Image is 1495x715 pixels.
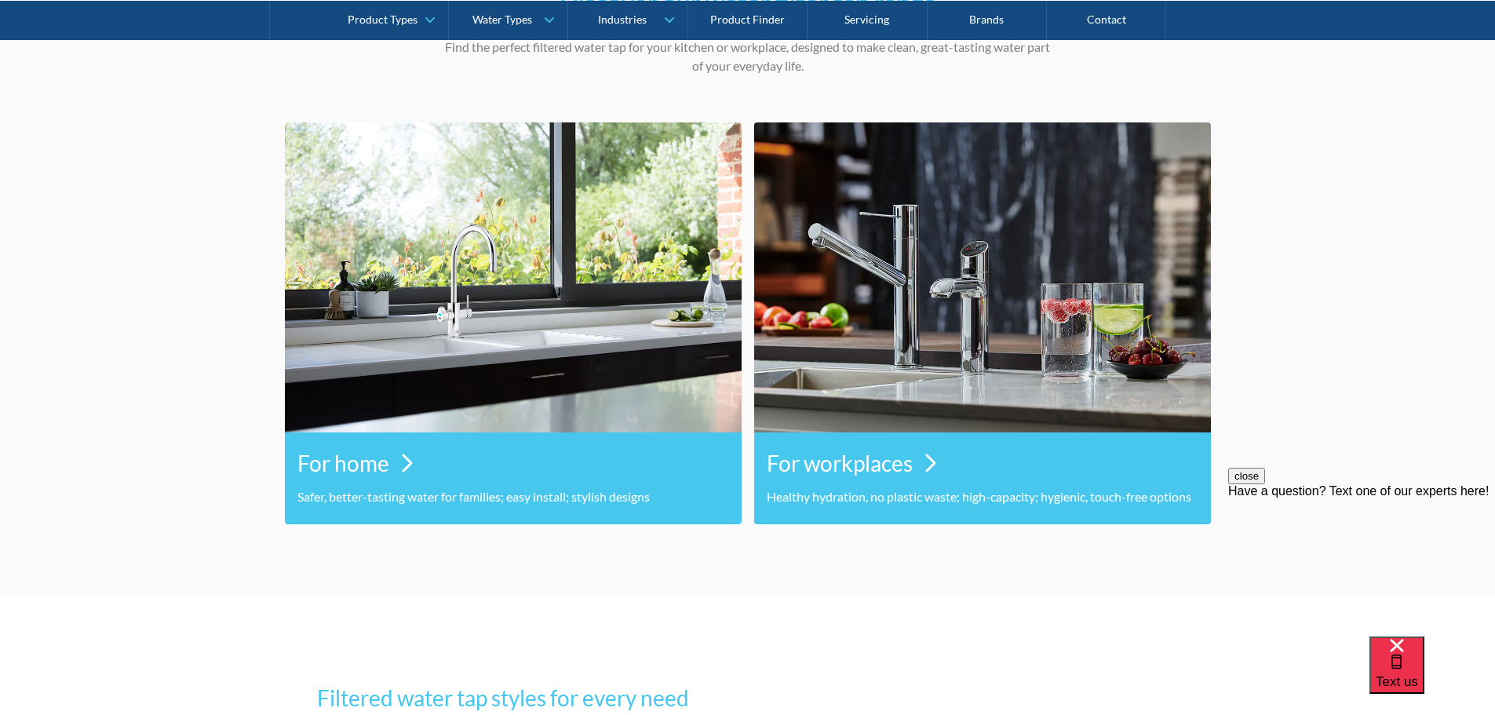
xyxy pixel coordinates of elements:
[1369,637,1495,715] iframe: podium webchat widget bubble
[767,487,1198,506] p: Healthy hydration, no plastic waste; high-capacity; hygienic, touch-free options
[285,122,742,524] a: For homeSafer, better-tasting water for families; easy install; stylish designs
[317,681,1179,714] h3: Filtered water tap styles for every need
[297,447,389,480] h3: For home
[297,487,729,506] p: Safer, better-tasting water for families; easy install; stylish designs
[472,13,532,26] div: Water Types
[348,13,418,26] div: Product Types
[598,13,647,26] div: Industries
[754,122,1211,524] a: For workplacesHealthy hydration, no plastic waste; high-capacity; hygienic, touch-free options
[442,38,1054,75] p: Find the perfect filtered water tap for your kitchen or workplace, designed to make clean, great-...
[767,447,913,480] h3: For workplaces
[1228,468,1495,656] iframe: podium webchat widget prompt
